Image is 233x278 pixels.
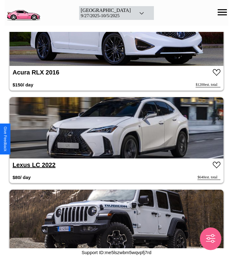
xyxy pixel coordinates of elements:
[13,162,55,168] a: Lexus LC 2022
[5,3,42,21] img: logo
[81,8,131,13] div: [GEOGRAPHIC_DATA]
[3,127,7,151] div: Give Feedback
[82,248,151,257] p: Support ID: me5lszwbm5wqvpfj7rd
[13,79,33,90] h3: $ 150 / day
[197,175,220,180] div: $ 640 est. total
[81,13,131,18] div: 9 / 27 / 2025 - 10 / 5 / 2025
[196,82,220,87] div: $ 1200 est. total
[13,69,59,76] a: Acura RLX 2016
[13,172,31,183] h3: $ 80 / day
